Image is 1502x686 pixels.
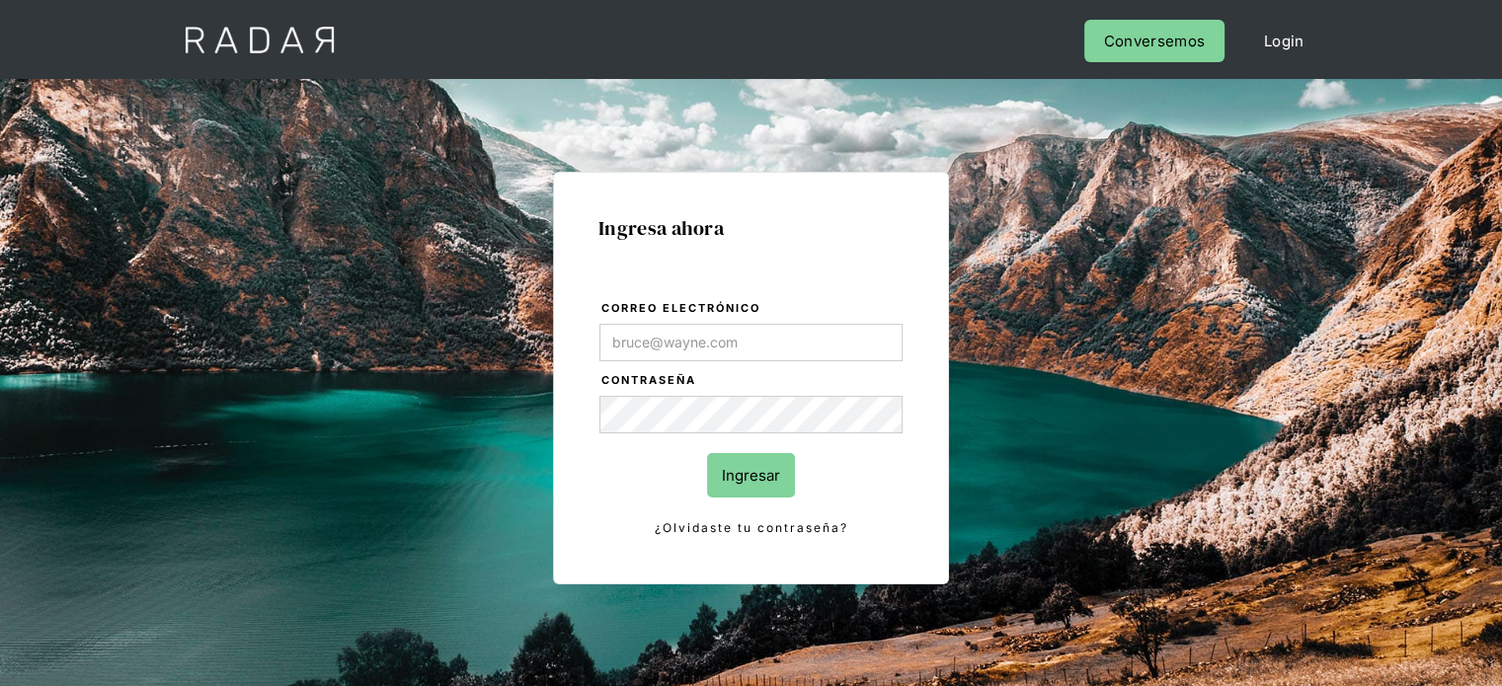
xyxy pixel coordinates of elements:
input: bruce@wayne.com [599,324,903,361]
label: Contraseña [601,371,903,391]
h1: Ingresa ahora [598,217,904,239]
form: Login Form [598,298,904,539]
a: Conversemos [1084,20,1225,62]
label: Correo electrónico [601,299,903,319]
a: ¿Olvidaste tu contraseña? [599,517,903,539]
a: Login [1244,20,1324,62]
input: Ingresar [707,453,795,497]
